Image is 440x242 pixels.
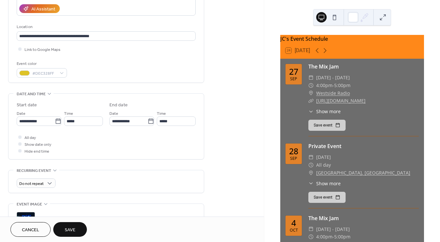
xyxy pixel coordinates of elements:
span: Time [157,110,166,117]
a: Westside Radio [316,89,350,97]
button: Cancel [10,222,51,237]
div: Location [17,23,194,30]
div: 4 [291,219,296,227]
span: 5:00pm [334,82,350,89]
div: 27 [289,68,298,76]
span: All day [316,161,331,169]
button: AI Assistant [19,4,60,13]
span: [DATE] [316,153,331,161]
div: ​ [308,82,314,89]
div: ​ [308,225,314,233]
a: [URL][DOMAIN_NAME] [316,98,366,104]
a: [GEOGRAPHIC_DATA], [GEOGRAPHIC_DATA] [316,169,410,177]
button: ​Show more [308,180,341,187]
a: The Mix Jam [308,63,339,70]
div: ​ [308,233,314,241]
div: AI Assistant [31,6,55,13]
span: #DEC328FF [32,70,57,77]
div: Oct [290,228,298,233]
span: 4:00pm [316,233,333,241]
span: Cancel [22,227,39,234]
button: Save event [308,192,346,203]
span: Date [17,110,25,117]
div: Sep [290,77,297,81]
button: Save [53,222,87,237]
span: - [333,82,334,89]
button: ​Show more [308,108,341,115]
button: Save event [308,120,346,131]
a: The Mix Jam [308,215,339,222]
span: Show more [316,108,341,115]
span: Recurring event [17,167,51,174]
div: End date [109,102,128,109]
span: 5:00pm [334,233,350,241]
span: 4:00pm [316,82,333,89]
div: ​ [308,153,314,161]
div: 28 [289,147,298,155]
div: ​ [308,108,314,115]
span: [DATE] - [DATE] [316,225,350,233]
span: Show more [316,180,341,187]
div: Event color [17,60,66,67]
span: Hide end time [24,148,49,155]
div: ​ [308,161,314,169]
div: Sep [290,157,297,161]
span: - [333,233,334,241]
span: All day [24,134,36,141]
div: ​ [308,97,314,105]
div: ​ [308,180,314,187]
span: [DATE] - [DATE] [316,74,350,82]
div: JC's Event Schedule [280,35,424,43]
span: Do not repeat [19,180,44,188]
div: Start date [17,102,37,109]
div: Private Event [308,142,419,150]
span: Show date only [24,141,51,148]
span: Link to Google Maps [24,46,60,53]
span: Save [65,227,75,234]
div: ​ [308,169,314,177]
div: ​ [308,89,314,97]
div: ; [17,212,35,230]
span: Event image [17,201,42,208]
span: Time [64,110,73,117]
span: Date and time [17,91,46,98]
div: ​ [308,74,314,82]
span: Date [109,110,118,117]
